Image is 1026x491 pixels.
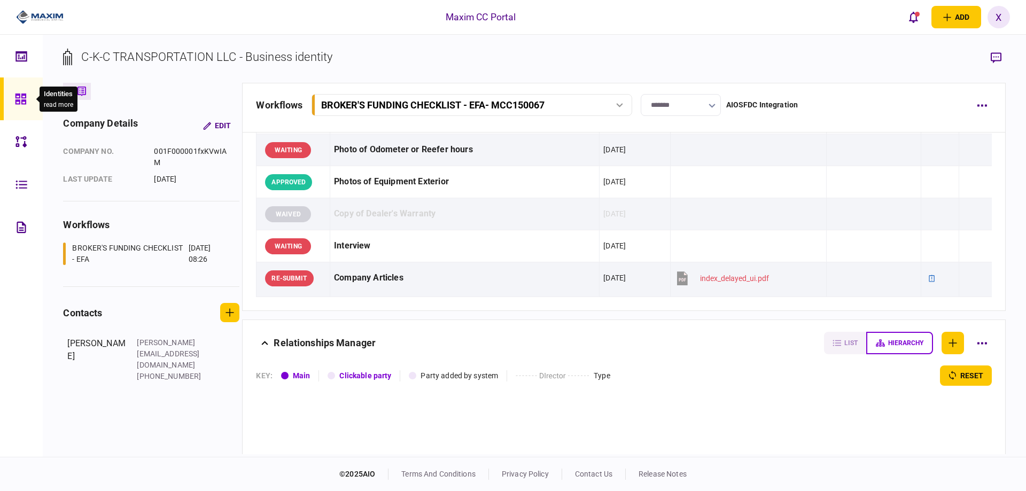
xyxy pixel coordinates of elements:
[866,332,933,354] button: hierarchy
[674,266,769,290] button: index_delayed_ui.pdf
[603,208,626,219] div: [DATE]
[63,243,226,265] a: BROKER'S FUNDING CHECKLIST - EFA[DATE] 08:26
[63,306,102,320] div: contacts
[603,240,626,251] div: [DATE]
[256,98,302,112] div: workflows
[339,469,388,480] div: © 2025 AIO
[63,217,239,232] div: workflows
[265,142,311,158] div: WAITING
[603,176,626,187] div: [DATE]
[72,243,185,265] div: BROKER'S FUNDING CHECKLIST - EFA
[293,370,310,381] div: Main
[44,101,73,108] button: read more
[265,206,311,222] div: WAIVED
[639,470,687,478] a: release notes
[931,6,981,28] button: open adding identity options
[312,94,632,116] button: BROKER'S FUNDING CHECKLIST - EFA- MCC150067
[16,9,64,25] img: client company logo
[321,99,545,111] div: BROKER'S FUNDING CHECKLIST - EFA - MCC150067
[334,234,595,258] div: Interview
[137,337,206,371] div: [PERSON_NAME][EMAIL_ADDRESS][DOMAIN_NAME]
[988,6,1010,28] button: X
[603,272,626,283] div: [DATE]
[824,332,866,354] button: list
[195,116,239,135] button: Edit
[63,116,138,135] div: company details
[81,48,332,66] div: C-K-C TRANSPORTATION LLC - Business identity
[603,144,626,155] div: [DATE]
[700,274,769,283] div: index_delayed_ui.pdf
[189,243,227,265] div: [DATE] 08:26
[265,270,313,286] div: RE-SUBMIT
[256,370,273,381] div: KEY :
[137,371,206,382] div: [PHONE_NUMBER]
[334,266,595,290] div: Company Articles
[903,6,925,28] button: open notifications list
[67,337,126,382] div: [PERSON_NAME]
[265,174,312,190] div: APPROVED
[44,89,73,99] div: Identities
[334,170,595,194] div: Photos of Equipment Exterior
[63,174,143,185] div: last update
[63,146,143,168] div: company no.
[265,238,311,254] div: WAITING
[888,339,923,347] span: hierarchy
[154,174,231,185] div: [DATE]
[502,470,549,478] a: privacy policy
[339,370,391,381] div: Clickable party
[575,470,612,478] a: contact us
[154,146,231,168] div: 001F000001fxKVwIAM
[334,138,595,162] div: Photo of Odometer or Reefer hours
[274,332,376,354] div: Relationships Manager
[726,99,798,111] div: AIOSFDC Integration
[421,370,498,381] div: Party added by system
[446,10,516,24] div: Maxim CC Portal
[401,470,476,478] a: terms and conditions
[844,339,858,347] span: list
[940,365,992,386] button: reset
[334,202,595,226] div: Copy of Dealer's Warranty
[594,370,610,381] div: Type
